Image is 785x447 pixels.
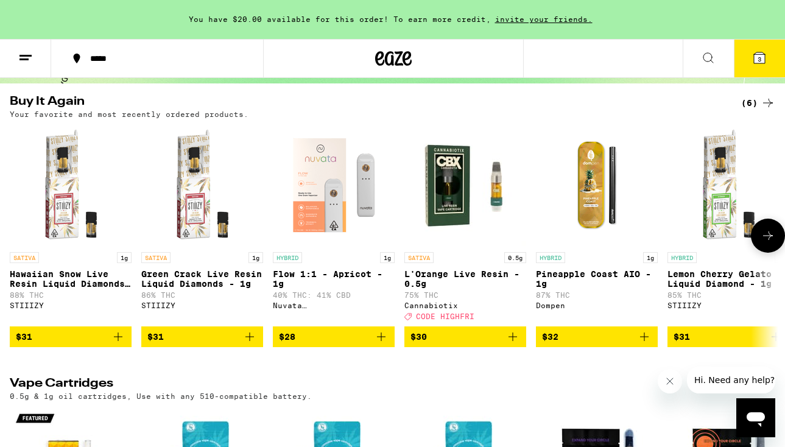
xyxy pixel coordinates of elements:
span: 3 [758,55,761,63]
span: You have $20.00 available for this order! To earn more credit, [189,15,491,23]
div: STIIIZY [141,301,263,309]
button: Add to bag [10,326,132,347]
p: 1g [117,252,132,263]
p: 1g [248,252,263,263]
p: 87% THC [536,291,658,299]
p: 75% THC [404,291,526,299]
a: Open page for Green Crack Live Resin Liquid Diamonds - 1g from STIIIZY [141,124,263,326]
iframe: Button to launch messaging window [736,398,775,437]
p: L'Orange Live Resin - 0.5g [404,269,526,289]
div: Cannabiotix [404,301,526,309]
img: STIIIZY - Hawaiian Snow Live Resin Liquid Diamonds - 1g [10,124,132,246]
p: Your favorite and most recently ordered products. [10,110,248,118]
span: $31 [147,332,164,342]
h2: Vape Cartridges [10,378,716,392]
a: Open page for Flow 1:1 - Apricot - 1g from Nuvata (CA) [273,124,395,326]
p: Green Crack Live Resin Liquid Diamonds - 1g [141,269,263,289]
p: Flow 1:1 - Apricot - 1g [273,269,395,289]
span: $31 [16,332,32,342]
p: 40% THC: 41% CBD [273,291,395,299]
p: HYBRID [536,252,565,263]
span: $32 [542,332,558,342]
iframe: Close message [658,369,682,393]
img: Cannabiotix - L'Orange Live Resin - 0.5g [404,124,526,246]
button: Add to bag [536,326,658,347]
button: 3 [734,40,785,77]
img: Dompen - Pineapple Coast AIO - 1g [536,124,658,246]
p: SATIVA [10,252,39,263]
span: $28 [279,332,295,342]
button: Add to bag [141,326,263,347]
p: Hawaiian Snow Live Resin Liquid Diamonds - 1g [10,269,132,289]
h2: Buy It Again [10,96,716,110]
span: CODE HIGHFRI [416,312,474,320]
span: invite your friends. [491,15,597,23]
p: 1g [380,252,395,263]
a: (6) [741,96,775,110]
a: Open page for L'Orange Live Resin - 0.5g from Cannabiotix [404,124,526,326]
div: Nuvata ([GEOGRAPHIC_DATA]) [273,301,395,309]
p: HYBRID [273,252,302,263]
img: STIIIZY - Green Crack Live Resin Liquid Diamonds - 1g [141,124,263,246]
span: $30 [410,332,427,342]
button: Add to bag [273,326,395,347]
iframe: Message from company [687,367,775,393]
p: 0.5g & 1g oil cartridges, Use with any 510-compatible battery. [10,392,312,400]
p: HYBRID [667,252,697,263]
p: SATIVA [141,252,171,263]
span: $31 [674,332,690,342]
div: STIIIZY [10,301,132,309]
a: Open page for Pineapple Coast AIO - 1g from Dompen [536,124,658,326]
p: 1g [643,252,658,263]
p: SATIVA [404,252,434,263]
p: Pineapple Coast AIO - 1g [536,269,658,289]
div: Dompen [536,301,658,309]
a: Open page for Hawaiian Snow Live Resin Liquid Diamonds - 1g from STIIIZY [10,124,132,326]
img: Nuvata (CA) - Flow 1:1 - Apricot - 1g [273,124,395,246]
button: Add to bag [404,326,526,347]
p: 88% THC [10,291,132,299]
p: 86% THC [141,291,263,299]
p: 0.5g [504,252,526,263]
